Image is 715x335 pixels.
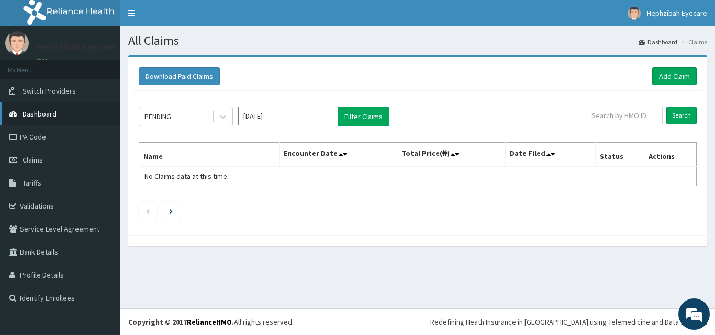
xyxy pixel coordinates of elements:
a: Online [37,57,62,64]
span: No Claims data at this time. [144,171,229,181]
footer: All rights reserved. [120,308,715,335]
th: Date Filed [506,143,596,167]
input: Search [666,107,697,124]
img: User Image [628,7,641,20]
span: Hephzibah Eyecare [647,8,707,18]
a: Add Claim [652,67,697,85]
a: Next page [169,206,173,215]
span: Claims [23,155,43,165]
th: Encounter Date [280,143,397,167]
div: Redefining Heath Insurance in [GEOGRAPHIC_DATA] using Telemedicine and Data Science! [430,317,707,327]
img: User Image [5,31,29,55]
a: Previous page [146,206,150,215]
h1: All Claims [128,34,707,48]
a: Dashboard [639,38,677,47]
span: Tariffs [23,178,41,188]
button: Filter Claims [338,107,389,126]
li: Claims [678,38,707,47]
button: Download Paid Claims [139,67,220,85]
span: Dashboard [23,109,57,119]
th: Name [139,143,280,167]
p: Hephzibah Eyecare [37,42,115,52]
input: Search by HMO ID [585,107,663,124]
th: Total Price(₦) [397,143,506,167]
a: RelianceHMO [187,317,232,327]
th: Actions [644,143,696,167]
strong: Copyright © 2017 . [128,317,234,327]
div: PENDING [144,111,171,122]
input: Select Month and Year [238,107,332,125]
span: Switch Providers [23,86,76,96]
th: Status [596,143,644,167]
